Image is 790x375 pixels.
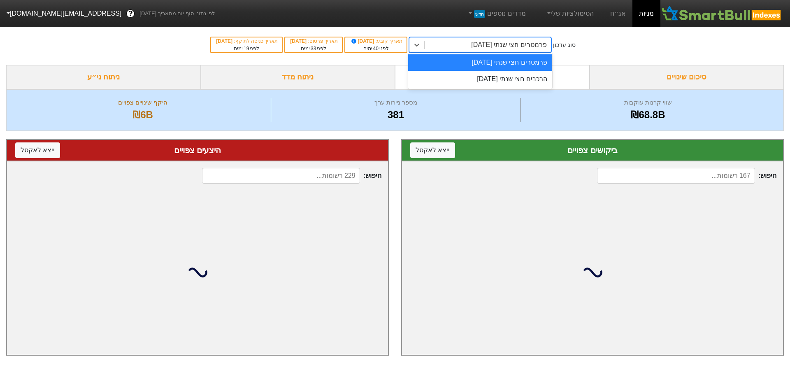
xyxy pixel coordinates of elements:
span: חיפוש : [202,168,381,184]
div: שווי קרנות עוקבות [523,98,773,107]
img: loading... [188,263,207,282]
input: 167 רשומות... [597,168,755,184]
div: ₪68.8B [523,107,773,122]
div: לפני ימים [349,45,402,52]
div: סיכום שינויים [590,65,784,89]
a: הסימולציות שלי [542,5,597,22]
div: תאריך קובע : [349,37,402,45]
div: ניתוח ני״ע [6,65,201,89]
a: מדדים נוספיםחדש [464,5,529,22]
span: [DATE] [350,38,376,44]
div: פרמטרים חצי שנתי [DATE] [408,54,552,71]
div: תאריך כניסה לתוקף : [215,37,278,45]
span: לפי נתוני סוף יום מתאריך [DATE] [139,9,215,18]
div: תאריך פרסום : [289,37,338,45]
span: 33 [311,46,316,51]
span: [DATE] [216,38,234,44]
div: לפני ימים [215,45,278,52]
div: היקף שינויים צפויים [17,98,269,107]
div: היצעים צפויים [15,144,380,156]
span: ? [128,8,133,19]
div: ביקושים צפויים [410,144,775,156]
div: ביקושים והיצעים צפויים [395,65,590,89]
div: 381 [273,107,518,122]
div: פרמטרים חצי שנתי [DATE] [471,40,547,50]
span: 19 [244,46,249,51]
div: הרכבים חצי שנתי [DATE] [408,71,552,87]
img: SmartBull [660,5,783,22]
input: 229 רשומות... [202,168,360,184]
span: [DATE] [290,38,308,44]
button: ייצא לאקסל [15,142,60,158]
div: ניתוח מדד [201,65,395,89]
span: חיפוש : [597,168,776,184]
span: 40 [373,46,379,51]
span: חדש [474,10,485,18]
div: סוג עדכון [553,41,576,49]
div: ₪6B [17,107,269,122]
div: לפני ימים [289,45,338,52]
button: ייצא לאקסל [410,142,455,158]
img: loading... [583,263,602,282]
div: מספר ניירות ערך [273,98,518,107]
